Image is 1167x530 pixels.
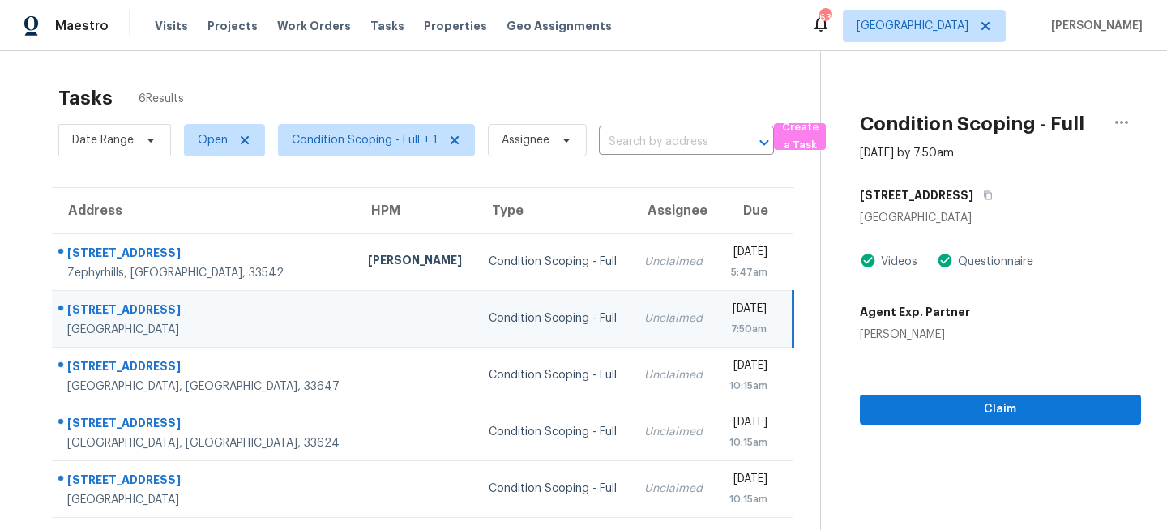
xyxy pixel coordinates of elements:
div: Videos [876,254,917,270]
span: [GEOGRAPHIC_DATA] [857,18,968,34]
div: [DATE] [729,471,767,491]
h5: Agent Exp. Partner [860,304,970,320]
span: Properties [424,18,487,34]
span: [PERSON_NAME] [1045,18,1143,34]
div: [DATE] [729,244,767,264]
div: 10:15am [729,378,767,394]
span: Visits [155,18,188,34]
div: [DATE] [729,357,767,378]
span: Open [198,132,228,148]
div: Unclaimed [644,310,703,327]
span: Geo Assignments [507,18,612,34]
div: [GEOGRAPHIC_DATA] [67,492,342,508]
div: [GEOGRAPHIC_DATA], [GEOGRAPHIC_DATA], 33624 [67,435,342,451]
div: [PERSON_NAME] [368,252,463,272]
h2: Condition Scoping - Full [860,116,1084,132]
th: HPM [355,188,476,233]
th: Type [476,188,631,233]
div: [DATE] [729,301,766,321]
div: [DATE] by 7:50am [860,145,954,161]
div: Zephyrhills, [GEOGRAPHIC_DATA], 33542 [67,265,342,281]
button: Copy Address [973,181,995,210]
div: Condition Scoping - Full [489,367,618,383]
div: [GEOGRAPHIC_DATA] [67,322,342,338]
div: [GEOGRAPHIC_DATA], [GEOGRAPHIC_DATA], 33647 [67,378,342,395]
div: 63 [819,10,831,26]
div: Condition Scoping - Full [489,481,618,497]
th: Address [52,188,355,233]
span: Claim [873,400,1128,420]
span: Create a Task [782,118,818,156]
div: Unclaimed [644,481,703,497]
div: Questionnaire [953,254,1033,270]
span: Work Orders [277,18,351,34]
span: Maestro [55,18,109,34]
div: Unclaimed [644,367,703,383]
div: 10:15am [729,491,767,507]
div: 5:47am [729,264,767,280]
div: [GEOGRAPHIC_DATA] [860,210,1141,226]
div: 10:15am [729,434,767,451]
span: Projects [207,18,258,34]
th: Due [716,188,793,233]
th: Assignee [631,188,716,233]
div: Unclaimed [644,254,703,270]
span: Date Range [72,132,134,148]
div: [STREET_ADDRESS] [67,415,342,435]
button: Open [753,131,776,154]
div: [STREET_ADDRESS] [67,358,342,378]
div: Unclaimed [644,424,703,440]
div: [STREET_ADDRESS] [67,301,342,322]
input: Search by address [599,130,729,155]
button: Create a Task [774,123,826,150]
span: Condition Scoping - Full + 1 [292,132,438,148]
div: Condition Scoping - Full [489,310,618,327]
div: [STREET_ADDRESS] [67,245,342,265]
div: 7:50am [729,321,766,337]
img: Artifact Present Icon [937,252,953,269]
div: [STREET_ADDRESS] [67,472,342,492]
div: Condition Scoping - Full [489,254,618,270]
span: Tasks [370,20,404,32]
span: 6 Results [139,91,184,107]
button: Claim [860,395,1141,425]
img: Artifact Present Icon [860,252,876,269]
h2: Tasks [58,90,113,106]
div: [PERSON_NAME] [860,327,970,343]
div: [DATE] [729,414,767,434]
span: Assignee [502,132,549,148]
div: Condition Scoping - Full [489,424,618,440]
h5: [STREET_ADDRESS] [860,187,973,203]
